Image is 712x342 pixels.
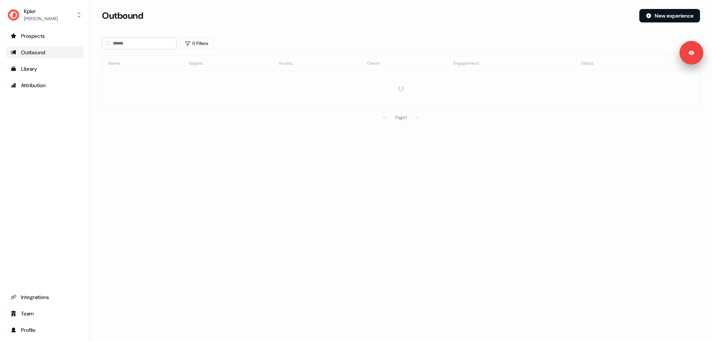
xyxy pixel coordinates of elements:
a: Go to outbound experience [6,46,84,58]
a: Go to prospects [6,30,84,42]
button: New experience [639,9,700,22]
a: Go to team [6,308,84,320]
a: Go to attribution [6,79,84,91]
div: Profile [10,326,79,334]
div: Team [10,310,79,317]
div: Integrations [10,293,79,301]
div: [PERSON_NAME] [24,15,58,22]
a: Go to templates [6,63,84,75]
a: Go to integrations [6,291,84,303]
div: Prospects [10,32,79,40]
div: Attribution [10,82,79,89]
div: Kpler [24,7,58,15]
div: Outbound [10,49,79,56]
button: 0 Filters [180,37,213,49]
h3: Outbound [102,10,143,21]
button: Kpler[PERSON_NAME] [6,6,84,24]
div: Library [10,65,79,73]
a: Go to profile [6,324,84,336]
